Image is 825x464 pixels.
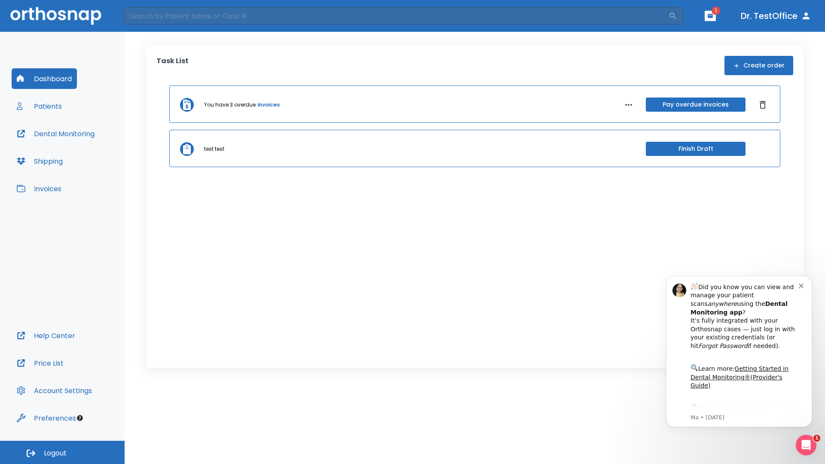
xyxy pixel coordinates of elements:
[12,68,77,89] button: Dashboard
[10,7,101,24] img: Orthosnap
[12,325,80,346] button: Help Center
[646,98,746,112] button: Pay overdue invoices
[37,140,146,184] div: Download the app: | ​ Let us know if you need help getting started!
[123,7,669,24] input: Search by Patient Name or Case #
[204,145,224,153] p: test test
[37,142,114,158] a: App Store
[12,178,67,199] button: Invoices
[12,380,97,401] button: Account Settings
[756,98,770,112] button: Dismiss
[12,408,81,428] button: Preferences
[724,56,793,75] button: Create order
[44,449,67,458] span: Logout
[653,263,825,441] iframe: Intercom notifications message
[257,101,280,109] a: invoices
[156,56,189,75] p: Task List
[37,151,146,159] p: Message from Ma, sent 4w ago
[146,18,153,25] button: Dismiss notification
[12,353,69,373] button: Price List
[737,8,815,24] button: Dr. TestOffice
[796,435,816,455] iframe: Intercom live chat
[12,96,67,116] button: Patients
[76,414,84,422] div: Tooltip anchor
[646,142,746,156] button: Finish Draft
[813,435,820,442] span: 1
[12,123,100,144] button: Dental Monitoring
[712,6,720,15] span: 1
[204,101,256,109] p: You have 3 overdue
[12,151,68,171] button: Shipping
